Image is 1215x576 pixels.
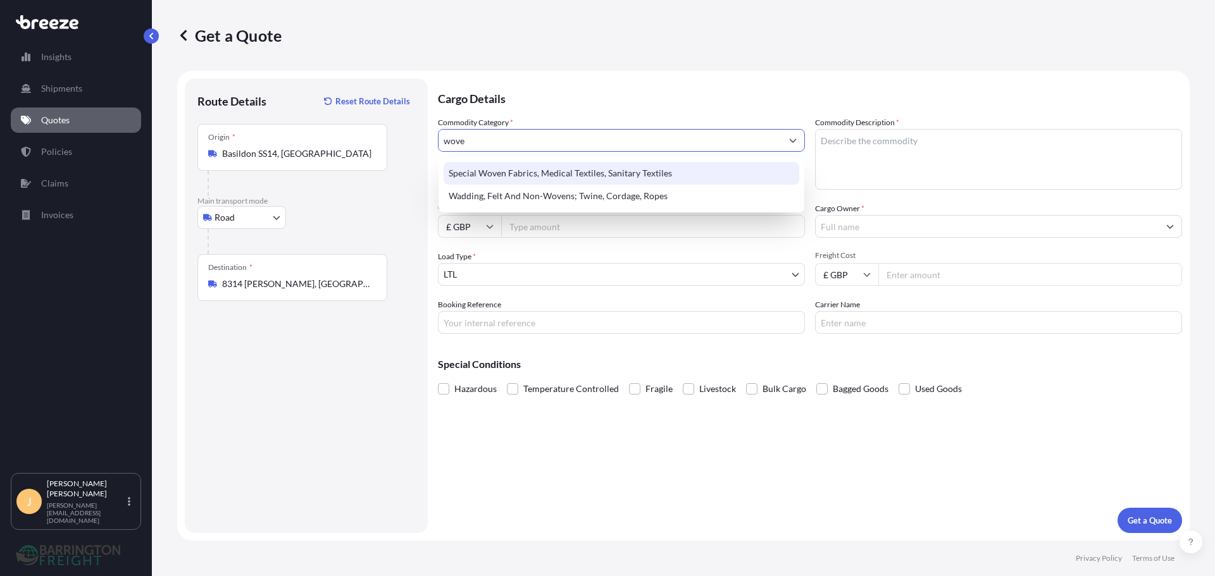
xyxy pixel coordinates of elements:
[16,545,120,565] img: organization-logo
[1128,514,1172,527] p: Get a Quote
[438,116,513,129] label: Commodity Category
[523,379,619,398] span: Temperature Controlled
[438,311,805,334] input: Your internal reference
[438,78,1182,116] p: Cargo Details
[815,116,899,129] label: Commodity Description
[222,278,371,290] input: Destination
[222,147,371,160] input: Origin
[454,379,497,398] span: Hazardous
[177,25,282,46] p: Get a Quote
[41,114,70,126] p: Quotes
[645,379,673,398] span: Fragile
[47,501,125,524] p: [PERSON_NAME][EMAIL_ADDRESS][DOMAIN_NAME]
[444,162,799,185] div: Special Woven Fabrics, Medical Textiles, Sanitary Textiles
[444,162,799,207] div: Suggestions
[208,262,252,273] div: Destination
[197,94,266,109] p: Route Details
[1132,553,1174,563] p: Terms of Use
[782,129,804,152] button: Show suggestions
[41,145,72,158] p: Policies
[1076,553,1122,563] p: Privacy Policy
[439,129,782,152] input: Select a commodity type
[438,359,1182,369] p: Special Conditions
[215,211,235,224] span: Road
[41,209,73,221] p: Invoices
[833,379,888,398] span: Bagged Goods
[815,298,860,311] label: Carrier Name
[47,479,125,499] p: [PERSON_NAME] [PERSON_NAME]
[438,202,805,212] span: Commodity Value
[816,215,1159,238] input: Full name
[438,298,501,311] label: Booking Reference
[699,379,736,398] span: Livestock
[915,379,962,398] span: Used Goods
[815,311,1182,334] input: Enter name
[444,185,799,207] div: Wadding, Felt And Non-Wovens; Twine, Cordage, Ropes
[878,263,1182,286] input: Enter amount
[197,196,415,206] p: Main transport mode
[41,177,68,190] p: Claims
[763,379,806,398] span: Bulk Cargo
[335,95,410,107] p: Reset Route Details
[438,250,476,263] span: Load Type
[444,268,457,281] span: LTL
[41,51,72,63] p: Insights
[1159,215,1181,238] button: Show suggestions
[815,250,1182,260] span: Freight Cost
[815,202,864,215] label: Cargo Owner
[501,215,805,238] input: Type amount
[27,495,32,508] span: J
[197,206,286,229] button: Select transport
[41,82,82,95] p: Shipments
[208,132,235,142] div: Origin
